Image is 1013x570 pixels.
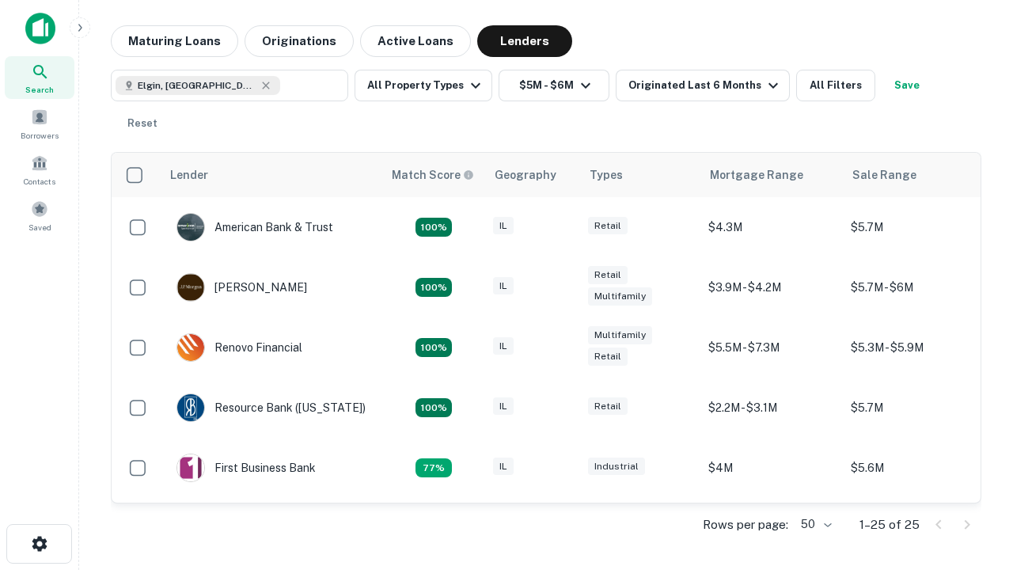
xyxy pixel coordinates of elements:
div: American Bank & Trust [176,213,333,241]
div: Retail [588,217,628,235]
button: Lenders [477,25,572,57]
td: $5.1M [843,498,985,558]
a: Contacts [5,148,74,191]
div: Retail [588,266,628,284]
td: $5.5M - $7.3M [700,317,843,378]
img: picture [177,334,204,361]
div: 50 [795,513,834,536]
div: Lender [170,165,208,184]
td: $5.6M [843,438,985,498]
a: Borrowers [5,102,74,145]
td: $5.3M - $5.9M [843,317,985,378]
div: Retail [588,348,628,366]
button: Maturing Loans [111,25,238,57]
img: picture [177,214,204,241]
th: Mortgage Range [700,153,843,197]
span: Borrowers [21,129,59,142]
td: $5.7M - $6M [843,257,985,317]
td: $4.3M [700,197,843,257]
span: Contacts [24,175,55,188]
div: IL [493,458,514,476]
span: Search [25,83,54,96]
img: picture [177,454,204,481]
div: Capitalize uses an advanced AI algorithm to match your search with the best lender. The match sco... [392,166,474,184]
img: picture [177,274,204,301]
td: $3.1M [700,498,843,558]
div: Multifamily [588,326,652,344]
th: Types [580,153,700,197]
button: Originations [245,25,354,57]
a: Search [5,56,74,99]
img: capitalize-icon.png [25,13,55,44]
h6: Match Score [392,166,471,184]
div: Resource Bank ([US_STATE]) [176,393,366,422]
th: Lender [161,153,382,197]
div: Matching Properties: 4, hasApolloMatch: undefined [415,278,452,297]
div: IL [493,277,514,295]
div: Matching Properties: 4, hasApolloMatch: undefined [415,338,452,357]
span: Saved [28,221,51,234]
th: Geography [485,153,580,197]
div: [PERSON_NAME] [176,273,307,302]
img: picture [177,394,204,421]
a: Saved [5,194,74,237]
td: $3.9M - $4.2M [700,257,843,317]
div: IL [493,217,514,235]
div: Matching Properties: 7, hasApolloMatch: undefined [415,218,452,237]
button: Reset [117,108,168,139]
div: Mortgage Range [710,165,803,184]
button: $5M - $6M [499,70,609,101]
button: Save your search to get updates of matches that match your search criteria. [882,70,932,101]
td: $2.2M - $3.1M [700,378,843,438]
div: Originated Last 6 Months [628,76,783,95]
button: Active Loans [360,25,471,57]
iframe: Chat Widget [934,443,1013,519]
div: Retail [588,397,628,416]
button: All Filters [796,70,875,101]
div: Geography [495,165,556,184]
span: Elgin, [GEOGRAPHIC_DATA], [GEOGRAPHIC_DATA] [138,78,256,93]
th: Sale Range [843,153,985,197]
p: Rows per page: [703,515,788,534]
div: IL [493,397,514,416]
div: Types [590,165,623,184]
div: First Business Bank [176,454,316,482]
td: $5.7M [843,197,985,257]
p: 1–25 of 25 [859,515,920,534]
button: Originated Last 6 Months [616,70,790,101]
th: Capitalize uses an advanced AI algorithm to match your search with the best lender. The match sco... [382,153,485,197]
div: IL [493,337,514,355]
td: $4M [700,438,843,498]
div: Industrial [588,458,645,476]
button: All Property Types [355,70,492,101]
div: Multifamily [588,287,652,306]
div: Sale Range [852,165,916,184]
td: $5.7M [843,378,985,438]
div: Renovo Financial [176,333,302,362]
div: Matching Properties: 3, hasApolloMatch: undefined [415,458,452,477]
div: Matching Properties: 4, hasApolloMatch: undefined [415,398,452,417]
